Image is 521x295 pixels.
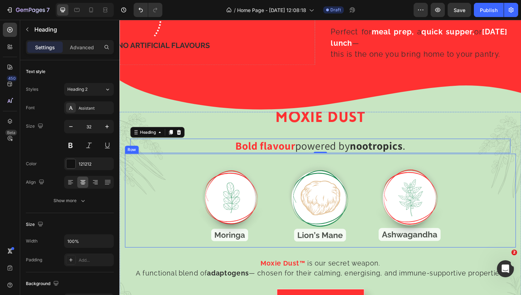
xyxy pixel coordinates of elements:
[26,279,60,289] div: Background
[263,142,351,241] img: gempages_580751130326204936-12bcf7b0-d518-40de-a7bd-41516181833f.svg
[199,254,276,262] span: is our secret weapon.
[54,197,86,204] div: Show more
[26,257,42,263] div: Padding
[26,194,114,207] button: Show more
[480,6,498,14] div: Publish
[246,20,254,29] span: —
[26,86,38,93] div: Styles
[168,142,257,241] img: gempages_580751130326204936-228ea2bf-3b33-4ced-a2f7-c0ddc06a74f9.svg
[234,6,236,14] span: /
[64,83,114,96] button: Heading 2
[34,25,111,34] p: Heading
[79,257,112,263] div: Add...
[26,68,45,75] div: Text style
[79,161,112,167] div: 121212
[26,161,37,167] div: Color
[511,250,517,255] span: 2
[20,116,40,122] div: Heading
[74,142,163,241] img: gempages_580751130326204936-b755d354-9633-4b63-be52-b69b18df22fd.svg
[134,3,162,17] div: Undo/Redo
[65,235,113,247] input: Auto
[5,130,17,135] div: Beta
[497,260,514,277] iframe: Intercom live chat
[26,220,45,229] div: Size
[186,126,303,141] span: powered by .
[474,3,504,17] button: Publish
[70,44,94,51] p: Advanced
[7,76,17,81] div: 450
[46,6,50,14] p: 7
[26,238,38,244] div: Width
[7,134,19,141] div: Row
[6,94,420,115] h2: MOXIE DUST
[237,6,306,14] span: Home Page - [DATE] 12:08:18
[26,122,45,131] div: Size
[224,32,403,41] span: this is the one you bring home to your pantry.
[244,126,299,141] strong: nootropics
[119,20,521,295] iframe: Design area
[123,126,186,141] strong: Bold flavour
[79,105,112,111] div: Assistant
[26,105,35,111] div: Font
[330,7,341,13] span: Draft
[93,264,137,273] strong: adaptogens
[3,3,53,17] button: 7
[149,254,197,262] strong: Moxie Dust™
[26,178,46,187] div: Align
[67,86,88,93] span: Heading 2
[224,8,411,29] strong: [DATE] lunch
[17,264,408,273] span: A functional blend of — chosen for their calming, energising, and immune-supportive properties.
[448,3,471,17] button: Save
[35,44,55,51] p: Settings
[454,7,465,13] span: Save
